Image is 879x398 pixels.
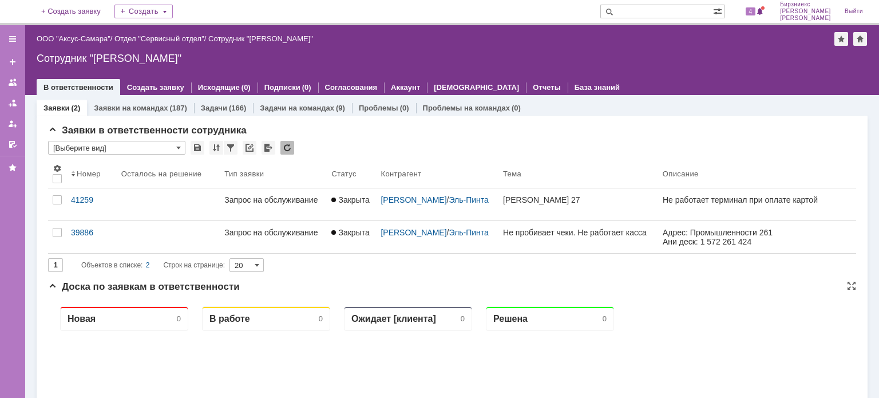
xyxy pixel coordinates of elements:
[224,141,237,155] div: Фильтрация...
[498,188,658,220] a: [PERSON_NAME] 27
[229,104,246,112] div: (166)
[445,16,480,27] div: Решена
[381,195,446,204] a: [PERSON_NAME]
[81,261,142,269] span: Объектов в списке:
[19,16,47,27] div: Новая
[71,104,80,112] div: (2)
[71,195,112,204] div: 41259
[3,135,22,153] a: Мои согласования
[117,159,220,188] th: Осталось на решение
[713,5,724,16] span: Расширенный поиск
[434,83,519,92] a: [DEMOGRAPHIC_DATA]
[169,104,187,112] div: (187)
[331,195,369,204] span: Закрыта
[780,1,831,8] span: Бирзниекс
[327,188,376,220] a: Закрыта
[391,83,420,92] a: Аккаунт
[48,125,247,136] span: Заявки в ответственности сотрудника
[503,195,654,204] div: [PERSON_NAME] 27
[224,170,264,178] div: Тип заявки
[423,104,510,112] a: Проблемы на командах
[66,159,117,188] th: Номер
[271,17,275,26] div: 0
[847,281,856,290] div: На всю страницу
[224,228,322,237] div: Запрос на обслуживание
[503,170,521,178] div: Тема
[264,83,300,92] a: Подписки
[161,16,202,27] div: В работе
[81,258,225,272] i: Строк на странице:
[325,83,378,92] a: Согласования
[3,53,22,71] a: Создать заявку
[413,17,417,26] div: 0
[376,159,498,188] th: Контрагент
[331,170,356,178] div: Статус
[66,221,117,253] a: 39886
[77,170,101,178] div: Номер
[43,104,69,112] a: Заявки
[66,188,117,220] a: 41259
[327,159,376,188] th: Статус
[220,221,327,253] a: Запрос на обслуживание
[280,141,294,155] div: Обновлять список
[260,104,334,112] a: Задачи на командах
[449,228,488,237] a: Эль-Пинта
[224,195,322,204] div: Запрос на обслуживание
[303,16,388,27] div: Ожидает [клиента]
[331,228,369,237] span: Закрыта
[498,221,658,253] a: Не пробивает чеки. Не работает касса
[241,83,251,92] div: (0)
[834,32,848,46] div: Добавить в избранное
[114,5,173,18] div: Создать
[94,104,168,112] a: Заявки на командах
[575,83,620,92] a: База знаний
[381,170,421,178] div: Контрагент
[220,188,327,220] a: Запрос на обслуживание
[209,141,223,155] div: Сортировка...
[359,104,398,112] a: Проблемы
[449,195,488,204] a: Эль-Пинта
[381,228,446,237] a: [PERSON_NAME]
[37,34,110,43] a: ООО "Аксус-Самара"
[220,159,327,188] th: Тип заявки
[129,17,133,26] div: 0
[262,141,275,155] div: Экспорт списка
[71,228,112,237] div: 39886
[381,228,494,237] div: /
[3,73,22,92] a: Заявки на командах
[48,281,240,292] span: Доска по заявкам в ответственности
[114,34,204,43] a: Отдел "Сервисный отдел"
[512,104,521,112] div: (0)
[555,17,559,26] div: 0
[400,104,409,112] div: (0)
[663,170,699,178] div: Описание
[121,170,202,178] div: Осталось на решение
[114,34,208,43] div: /
[37,34,114,43] div: /
[146,258,150,272] div: 2
[3,115,22,133] a: Мои заявки
[780,8,831,15] span: [PERSON_NAME]
[243,141,256,155] div: Скопировать ссылку на список
[503,228,654,237] div: Не пробивает чеки. Не работает касса
[533,83,561,92] a: Отчеты
[498,159,658,188] th: Тема
[43,83,113,92] a: В ответственности
[37,53,868,64] div: Сотрудник "[PERSON_NAME]"
[53,164,62,173] span: Настройки
[853,32,867,46] div: Сделать домашней страницей
[201,104,227,112] a: Задачи
[3,94,22,112] a: Заявки в моей ответственности
[198,83,240,92] a: Исходящие
[302,83,311,92] div: (0)
[381,195,494,204] div: /
[780,15,831,22] span: [PERSON_NAME]
[208,34,313,43] div: Сотрудник "[PERSON_NAME]"
[191,141,204,155] div: Сохранить вид
[127,83,184,92] a: Создать заявку
[746,7,756,15] span: 4
[336,104,345,112] div: (9)
[327,221,376,253] a: Закрыта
